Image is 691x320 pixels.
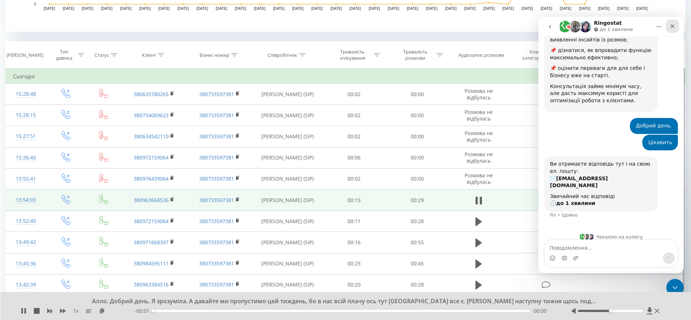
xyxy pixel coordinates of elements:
td: [PERSON_NAME] (SIP) [252,274,323,295]
a: 380963384516 [134,281,169,288]
a: 380972159064 [134,154,169,161]
text: [DATE] [464,7,476,11]
a: 380733597381 [199,281,234,288]
a: 380733597381 [199,239,234,246]
div: 15:27:51 [13,129,39,143]
a: 380733597381 [199,175,234,182]
td: 00:23 [323,253,386,274]
text: [DATE] [216,7,227,11]
text: [DATE] [541,7,552,11]
td: 00:55 [386,232,449,253]
div: 15:28:48 [13,87,39,101]
td: [PERSON_NAME] (SIP) [252,190,323,211]
td: Сьогодні [6,69,686,84]
td: 00:28 [386,211,449,232]
td: 00:00 [386,105,449,126]
div: Accessibility label [152,309,154,312]
a: 380733597381 [199,112,234,119]
div: 13:49:42 [13,235,39,249]
span: 1 x [73,307,79,315]
text: [DATE] [273,7,285,11]
text: [DATE] [445,7,457,11]
iframe: Intercom live chat [666,279,684,296]
div: 13:42:39 [13,278,39,292]
span: Розмова не відбулась [465,130,493,143]
td: 00:00 [386,147,449,168]
div: Статус [95,52,109,58]
text: 0 [34,2,36,6]
text: [DATE] [388,7,399,11]
a: 380733597381 [199,91,234,98]
text: [DATE] [617,7,629,11]
text: [DATE] [63,7,75,11]
td: 00:06 [323,147,386,168]
text: [DATE] [598,7,610,11]
td: 00:11 [323,211,386,232]
td: 00:20 [323,274,386,295]
td: [PERSON_NAME] (SIP) [252,147,323,168]
div: Коментар/категорія дзвінка [521,49,563,61]
span: Розмова не відбулась [465,172,493,185]
td: 00:00 [386,84,449,105]
text: [DATE] [330,7,342,11]
a: 380976439064 [134,175,169,182]
td: 00:28 [386,274,449,295]
text: [DATE] [292,7,304,11]
div: Клієнт [142,52,156,58]
td: [PERSON_NAME] (SIP) [252,168,323,189]
div: Аудіозапис розмови [458,52,504,58]
td: 00:45 [386,253,449,274]
td: 00:29 [386,190,449,211]
td: 00:00 [386,168,449,189]
text: [DATE] [177,7,189,11]
a: 380963668536 [134,197,169,204]
a: 380733597381 [199,133,234,140]
text: [DATE] [120,7,132,11]
div: Співробітник [268,52,297,58]
a: 380634542110 [134,133,169,140]
div: Accessibility label [609,309,612,312]
td: 00:02 [323,105,386,126]
div: 15:28:15 [13,108,39,122]
td: 00:02 [323,168,386,189]
div: Тривалість розмови [396,49,435,61]
div: 13:55:41 [13,172,39,186]
text: [DATE] [483,7,495,11]
text: [DATE] [522,7,533,11]
text: [DATE] [350,7,361,11]
text: [DATE] [82,7,93,11]
text: [DATE] [139,7,151,11]
div: Бізнес номер [200,52,229,58]
td: 00:00 [386,126,449,147]
td: [PERSON_NAME] (SIP) [252,126,323,147]
td: [PERSON_NAME] (SIP) [252,253,323,274]
span: - 00:01 [134,307,153,315]
td: [PERSON_NAME] (SIP) [252,84,323,105]
text: [DATE] [560,7,571,11]
text: [DATE] [197,7,208,11]
text: [DATE] [579,7,591,11]
span: Розмова не відбулась [465,108,493,122]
